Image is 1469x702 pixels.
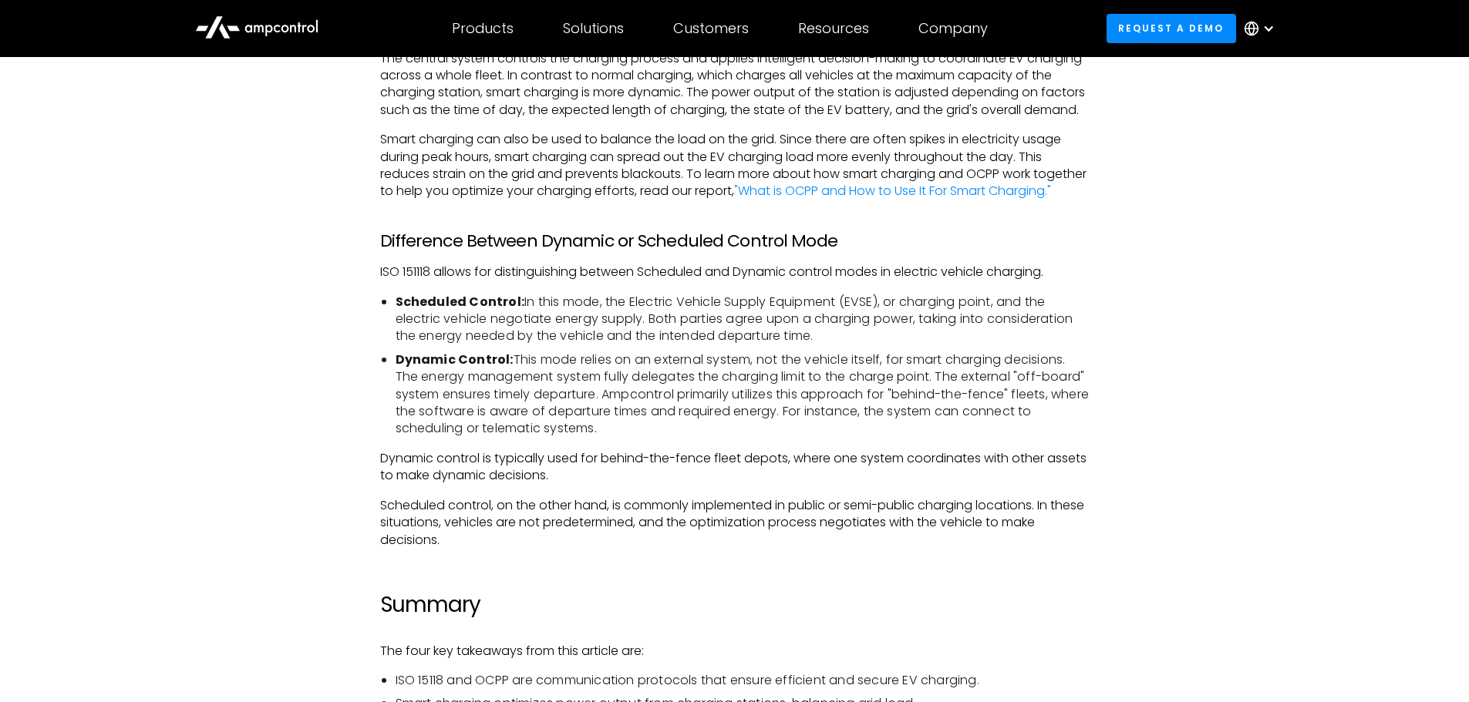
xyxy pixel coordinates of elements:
p: The central system controls the charging process and applies intelligent decision-making to coord... [380,50,1090,119]
h3: Difference Between Dynamic or Scheduled Control Mode [380,231,1090,251]
li: ISO 15118 and OCPP are communication protocols that ensure efficient and secure EV charging. [396,672,1090,689]
div: Company [918,20,988,37]
p: Dynamic control is typically used for behind-the-fence fleet depots, where one system coordinates... [380,450,1090,485]
strong: Scheduled Control: [396,293,525,311]
div: Resources [798,20,869,37]
li: In this mode, the Electric Vehicle Supply Equipment (EVSE), or charging point, and the electric v... [396,294,1090,345]
a: Request a demo [1107,14,1236,42]
div: Solutions [563,20,624,37]
div: Customers [673,20,749,37]
div: Products [452,20,514,37]
h2: Summary [380,592,1090,618]
strong: Dynamic Control: [396,351,514,368]
p: Smart charging can also be used to balance the load on the grid. Since there are often spikes in ... [380,131,1090,200]
li: This mode relies on an external system, not the vehicle itself, for smart charging decisions. The... [396,351,1090,438]
p: The four key takeaways from this article are: [380,643,1090,660]
p: Scheduled control, on the other hand, is commonly implemented in public or semi-public charging l... [380,497,1090,549]
a: "What is OCPP and How to Use It For Smart Charging." [734,182,1051,200]
p: ISO 151118 allows for distinguishing between Scheduled and Dynamic control modes in electric vehi... [380,264,1090,280]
